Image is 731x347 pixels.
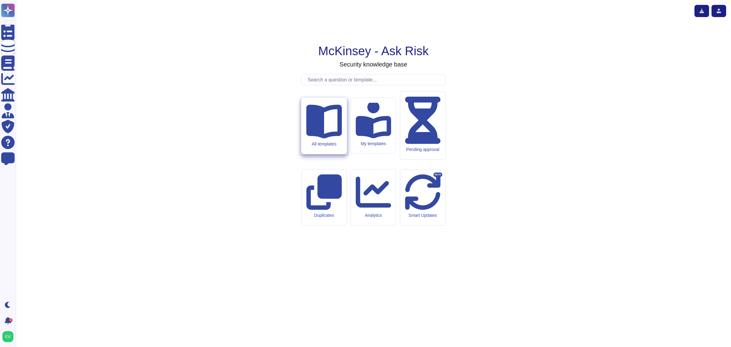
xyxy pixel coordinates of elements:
input: Search a question or template... [305,74,445,85]
div: Pending approval [405,147,440,152]
div: 9+ [9,318,12,322]
img: user [2,331,13,342]
button: user [1,330,18,343]
h1: McKinsey - Ask Risk [318,44,429,58]
div: All templates [306,141,342,146]
div: Analytics [356,213,391,218]
div: BETA [433,173,442,177]
div: Smart Updates [405,213,440,218]
h3: Security knowledge base [340,61,407,68]
div: My templates [356,141,391,146]
div: Duplicates [306,213,342,218]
